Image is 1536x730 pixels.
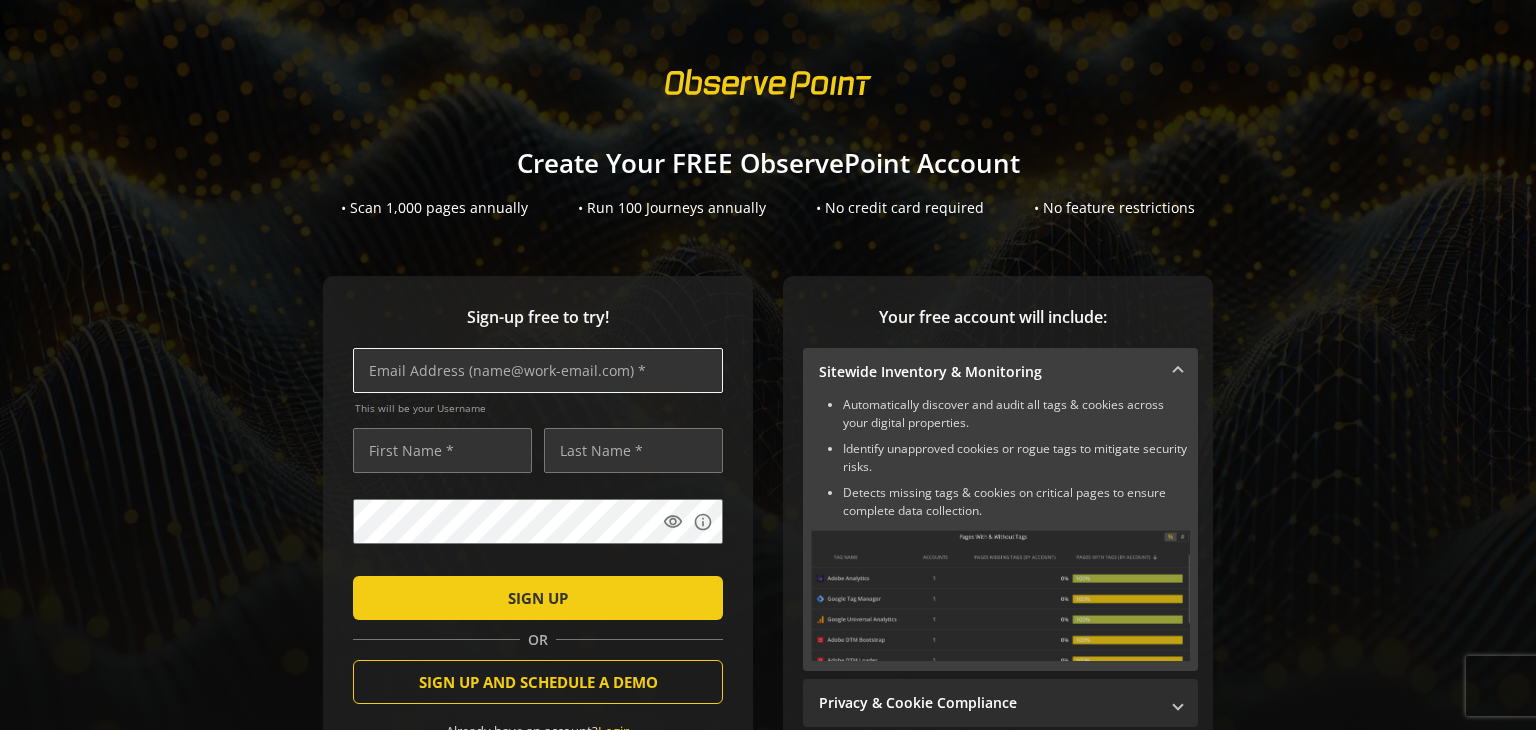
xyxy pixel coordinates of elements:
[843,484,1190,520] li: Detects missing tags & cookies on critical pages to ensure complete data collection.
[693,512,713,532] mat-icon: info
[819,693,1158,713] mat-panel-title: Privacy & Cookie Compliance
[508,580,568,616] span: SIGN UP
[843,440,1190,476] li: Identify unapproved cookies or rogue tags to mitigate security risks.
[355,401,723,415] span: This will be your Username
[578,198,766,218] div: • Run 100 Journeys annually
[803,396,1198,671] div: Sitewide Inventory & Monitoring
[803,306,1183,329] span: Your free account will include:
[843,396,1190,432] li: Automatically discover and audit all tags & cookies across your digital properties.
[520,630,556,650] span: OR
[353,348,723,393] input: Email Address (name@work-email.com) *
[419,664,658,700] span: SIGN UP AND SCHEDULE A DEMO
[803,679,1198,727] mat-expansion-panel-header: Privacy & Cookie Compliance
[819,362,1158,382] mat-panel-title: Sitewide Inventory & Monitoring
[353,428,532,473] input: First Name *
[353,576,723,620] button: SIGN UP
[353,660,723,704] button: SIGN UP AND SCHEDULE A DEMO
[341,198,528,218] div: • Scan 1,000 pages annually
[803,348,1198,396] mat-expansion-panel-header: Sitewide Inventory & Monitoring
[811,530,1190,661] img: Sitewide Inventory & Monitoring
[544,428,723,473] input: Last Name *
[1034,198,1195,218] div: • No feature restrictions
[353,306,723,329] span: Sign-up free to try!
[816,198,984,218] div: • No credit card required
[663,512,683,532] mat-icon: visibility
